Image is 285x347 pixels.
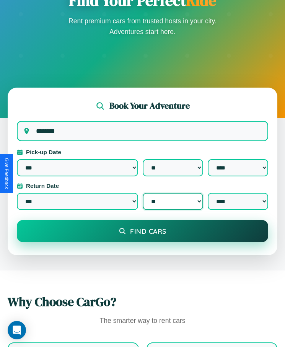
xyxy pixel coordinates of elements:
label: Pick-up Date [17,149,268,155]
label: Return Date [17,182,268,189]
div: Give Feedback [4,158,9,189]
p: The smarter way to rent cars [8,315,277,327]
h2: Book Your Adventure [109,100,190,112]
h2: Why Choose CarGo? [8,293,277,310]
p: Rent premium cars from trusted hosts in your city. Adventures start here. [66,16,219,37]
button: Find Cars [17,220,268,242]
div: Open Intercom Messenger [8,321,26,339]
